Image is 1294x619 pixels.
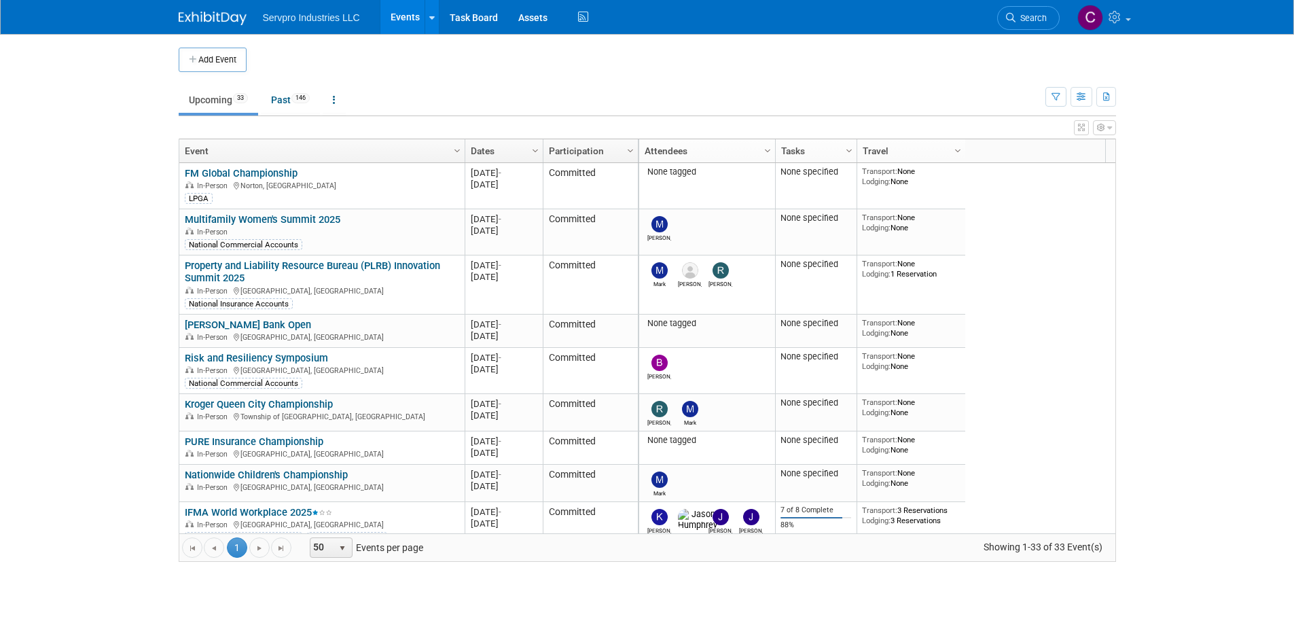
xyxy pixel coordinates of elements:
div: None specified [780,259,851,270]
td: Committed [543,209,638,255]
div: Mark Bristol [647,488,671,497]
img: Rick Dubois [651,401,668,417]
div: None tagged [644,435,770,446]
div: National Commercial Accounts [185,532,302,543]
div: [DATE] [471,213,537,225]
div: Brian Donnelly [647,371,671,380]
img: Mark Bristol [651,262,668,279]
div: [DATE] [471,518,537,529]
img: Mark Bristol [682,401,698,417]
td: Committed [543,431,638,465]
span: - [499,353,501,363]
a: Kroger Queen City Championship [185,398,333,410]
span: Column Settings [844,145,855,156]
a: Go to the last page [271,537,291,558]
span: Lodging: [862,408,891,417]
img: Brian Donnelly [651,355,668,371]
div: National Commercial Accounts [185,378,302,389]
img: Mark Bristol [651,472,668,488]
span: 33 [233,93,248,103]
img: In-Person Event [185,287,194,294]
div: [DATE] [471,480,537,492]
span: Transport: [862,318,897,328]
span: - [499,214,501,224]
div: Jeremy Jackson [739,525,763,534]
div: [GEOGRAPHIC_DATA], [GEOGRAPHIC_DATA] [185,518,459,530]
a: Past146 [261,87,320,113]
img: Chris Chassagneux [1077,5,1103,31]
span: Events per page [292,537,437,558]
span: Transport: [862,506,897,515]
a: Risk and Resiliency Symposium [185,352,328,364]
span: - [499,470,501,480]
div: None None [862,351,960,371]
a: Travel [863,139,956,162]
div: [DATE] [471,447,537,459]
div: [GEOGRAPHIC_DATA], [GEOGRAPHIC_DATA] [185,448,459,459]
div: [DATE] [471,398,537,410]
span: Go to the next page [254,543,265,554]
a: Nationwide Children's Championship [185,469,348,481]
a: Column Settings [760,139,775,160]
div: None None [862,397,960,417]
span: In-Person [197,450,232,459]
img: Kevin Wofford [651,509,668,525]
div: [DATE] [471,260,537,271]
div: Anthony Zubrick [678,279,702,287]
div: None specified [780,166,851,177]
span: In-Person [197,287,232,296]
img: Rick Dubois [713,262,729,279]
img: Jason Humphrey [678,509,717,531]
span: Lodging: [862,445,891,455]
div: [DATE] [471,179,537,190]
td: Committed [543,348,638,394]
td: Committed [543,163,638,209]
span: Lodging: [862,478,891,488]
a: Search [997,6,1060,30]
span: Lodging: [862,177,891,186]
span: select [337,543,348,554]
a: Participation [549,139,629,162]
a: Go to the first page [182,537,202,558]
div: Norton, [GEOGRAPHIC_DATA] [185,179,459,191]
button: Add Event [179,48,247,72]
a: Column Settings [450,139,465,160]
a: FM Global Championship [185,167,298,179]
div: Kevin Wofford [647,525,671,534]
div: None tagged [644,318,770,329]
div: [GEOGRAPHIC_DATA], [GEOGRAPHIC_DATA] [185,285,459,296]
span: In-Person [197,228,232,236]
a: Multifamily Women's Summit 2025 [185,213,340,226]
div: Rick Dubois [647,417,671,426]
div: Facility Management [307,532,387,543]
a: Upcoming33 [179,87,258,113]
img: Maria Robertson [651,216,668,232]
div: None tagged [644,166,770,177]
span: - [499,507,501,517]
img: ExhibitDay [179,12,247,25]
img: Jeremy Jackson [743,509,759,525]
div: [GEOGRAPHIC_DATA], [GEOGRAPHIC_DATA] [185,481,459,493]
div: Jason Humphrey [678,531,702,540]
td: Committed [543,315,638,348]
td: Committed [543,502,638,568]
span: Column Settings [625,145,636,156]
div: 88% [780,520,851,530]
div: [DATE] [471,319,537,330]
a: Event [185,139,456,162]
div: [DATE] [471,225,537,236]
span: Transport: [862,397,897,407]
span: In-Person [197,333,232,342]
span: In-Person [197,520,232,529]
span: - [499,436,501,446]
div: Rick Dubois [708,279,732,287]
img: In-Person Event [185,181,194,188]
a: Attendees [645,139,766,162]
div: None specified [780,435,851,446]
span: - [499,319,501,330]
span: Transport: [862,166,897,176]
span: Transport: [862,259,897,268]
div: [DATE] [471,364,537,375]
span: In-Person [197,483,232,492]
div: None None [862,166,960,186]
